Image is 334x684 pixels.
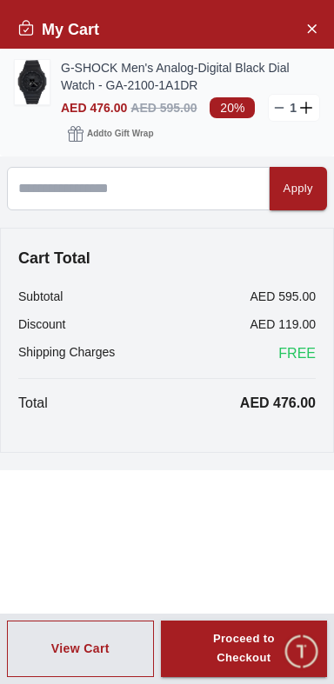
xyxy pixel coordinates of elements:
[18,246,316,270] h4: Cart Total
[250,288,317,305] p: AED 595.00
[250,315,317,333] p: AED 119.00
[49,11,78,41] img: Profile picture of Zoe
[171,504,314,525] span: Nearest Store Locator
[297,14,325,42] button: Close Account
[7,621,154,678] button: View Cart
[61,59,320,94] a: G-SHOCK Men's Analog-Digital Black Dial Watch - GA-2100-1A1DR
[18,343,115,364] p: Shipping Charges
[25,544,148,565] span: Request a callback
[270,167,327,210] button: Apply
[192,629,296,669] div: Proceed to Checkout
[18,315,65,333] p: Discount
[61,101,127,115] span: AED 476.00
[51,640,110,657] div: View Cart
[87,125,153,143] span: Add to Gift Wrap
[14,539,159,570] div: Request a callback
[15,60,50,104] img: ...
[146,459,224,490] div: Services
[284,179,313,199] div: Apply
[18,393,48,414] p: Total
[17,17,99,42] h2: My Cart
[130,101,197,115] span: AED 595.00
[32,459,137,490] div: New Enquiry
[232,459,325,490] div: Exchanges
[61,122,160,146] button: Addto Gift Wrap
[9,9,43,43] em: Back
[228,428,272,439] span: 02:37 PM
[157,464,212,485] span: Services
[160,499,325,530] div: Nearest Store Locator
[180,544,314,565] span: Track your Shipment
[244,464,314,485] span: Exchanges
[286,99,300,116] p: 1
[43,464,126,485] span: New Enquiry
[25,377,262,435] span: Hello! I'm your Time House Watches Support Assistant. How can I assist you [DATE]?
[18,288,63,305] p: Subtotal
[283,633,321,671] div: Chat Widget
[240,393,316,414] p: AED 476.00
[169,539,325,570] div: Track your Shipment
[13,344,334,362] div: [PERSON_NAME]
[88,18,237,35] div: [PERSON_NAME]
[161,621,327,678] button: Proceed to Checkout
[210,97,255,118] span: 20%
[291,9,325,43] em: Minimize
[278,343,316,364] span: FREE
